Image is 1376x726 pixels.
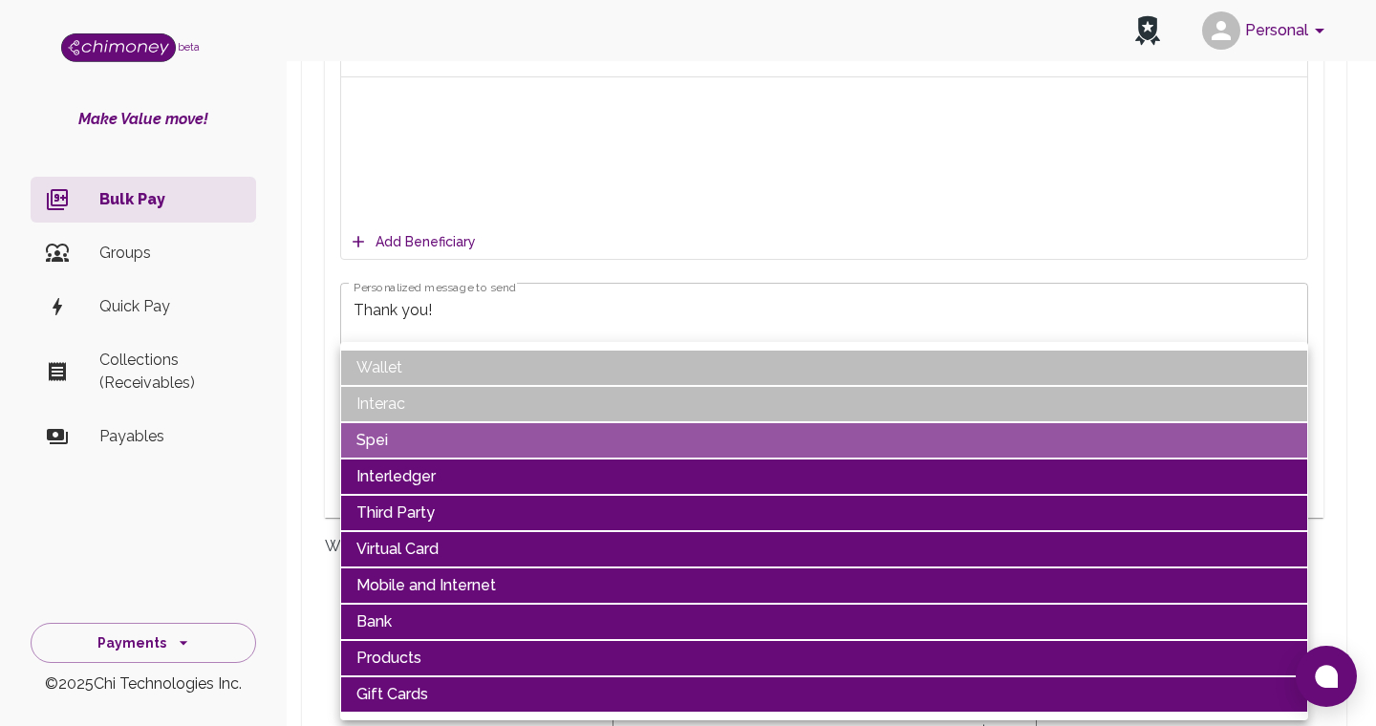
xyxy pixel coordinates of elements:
[340,386,1308,422] li: Interac
[340,567,1308,604] li: Mobile and Internet
[340,640,1308,676] li: Products
[340,495,1308,531] li: Third Party
[1296,646,1357,707] button: Open chat window
[340,422,1308,459] li: Spei
[340,676,1308,713] li: Gift Cards
[340,459,1308,495] li: Interledger
[340,531,1308,567] li: Virtual Card
[340,350,1308,386] li: Wallet
[340,604,1308,640] li: Bank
